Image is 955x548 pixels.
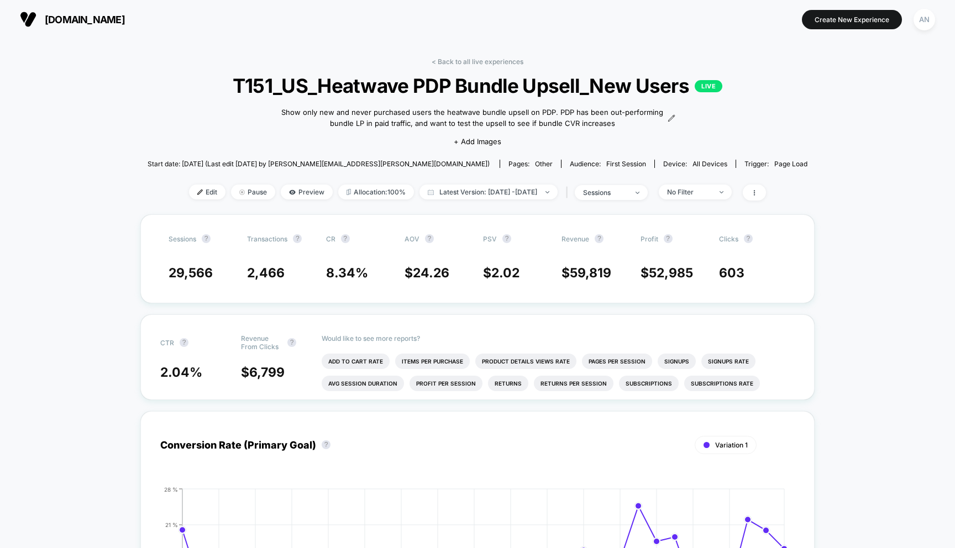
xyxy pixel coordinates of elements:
span: 603 [719,265,744,281]
span: 29,566 [169,265,213,281]
img: calendar [428,189,434,195]
span: Clicks [719,235,738,243]
span: 2,466 [247,265,285,281]
div: sessions [583,188,627,197]
li: Returns Per Session [534,376,613,391]
span: 8.34 % [326,265,368,281]
div: Trigger: [744,160,807,168]
p: LIVE [695,80,722,92]
span: Preview [281,185,333,199]
img: rebalance [347,189,351,195]
li: Profit Per Session [410,376,482,391]
li: Signups [658,354,696,369]
a: < Back to all live experiences [432,57,523,66]
span: CTR [160,339,174,347]
button: ? [664,234,673,243]
img: end [239,189,245,195]
button: ? [502,234,511,243]
li: Pages Per Session [582,354,652,369]
button: ? [341,234,350,243]
button: ? [293,234,302,243]
li: Product Details Views Rate [475,354,576,369]
span: 6,799 [249,365,285,380]
span: Transactions [247,235,287,243]
span: Variation 1 [715,441,748,449]
button: ? [425,234,434,243]
button: ? [287,338,296,347]
span: Show only new and never purchased users the heatwave bundle upsell on PDP. PDP has been out-perfo... [280,107,665,129]
span: $ [483,265,520,281]
img: edit [197,189,203,195]
span: Revenue From Clicks [241,334,282,351]
button: ? [202,234,211,243]
div: Pages: [508,160,553,168]
button: Create New Experience [802,10,902,29]
span: First Session [606,160,646,168]
span: 59,819 [570,265,611,281]
span: 52,985 [649,265,693,281]
span: $ [405,265,449,281]
span: CR [326,235,335,243]
span: Sessions [169,235,196,243]
span: 2.02 [491,265,520,281]
p: Would like to see more reports? [322,334,795,342]
button: ? [180,338,188,347]
span: Pause [231,185,275,199]
li: Avg Session Duration [322,376,404,391]
span: [DOMAIN_NAME] [45,14,125,25]
span: | [563,185,575,201]
tspan: 28 % [164,486,178,493]
span: 2.04 % [160,365,202,380]
span: PSV [483,235,497,243]
li: Add To Cart Rate [322,354,390,369]
span: Page Load [774,160,807,168]
div: AN [914,9,935,30]
span: all devices [692,160,727,168]
div: Audience: [570,160,646,168]
li: Returns [488,376,528,391]
span: Edit [189,185,225,199]
button: ? [595,234,604,243]
button: [DOMAIN_NAME] [17,10,128,28]
span: Device: [654,160,736,168]
span: other [535,160,553,168]
tspan: 21 % [165,521,178,528]
button: ? [744,234,753,243]
span: $ [241,365,285,380]
button: ? [322,440,330,449]
span: + Add Images [454,137,501,146]
div: No Filter [667,188,711,196]
span: $ [641,265,693,281]
span: Revenue [562,235,589,243]
span: $ [562,265,611,281]
li: Items Per Purchase [395,354,470,369]
button: AN [910,8,938,31]
img: Visually logo [20,11,36,28]
span: Allocation: 100% [338,185,414,199]
li: Subscriptions Rate [684,376,760,391]
li: Subscriptions [619,376,679,391]
img: end [545,191,549,193]
span: 24.26 [413,265,449,281]
li: Signups Rate [701,354,755,369]
span: AOV [405,235,419,243]
img: end [636,192,639,194]
span: Latest Version: [DATE] - [DATE] [419,185,558,199]
span: Start date: [DATE] (Last edit [DATE] by [PERSON_NAME][EMAIL_ADDRESS][PERSON_NAME][DOMAIN_NAME]) [148,160,490,168]
span: Profit [641,235,658,243]
span: T151_US_Heatwave PDP Bundle Upsell_New Users [181,74,774,97]
img: end [720,191,723,193]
